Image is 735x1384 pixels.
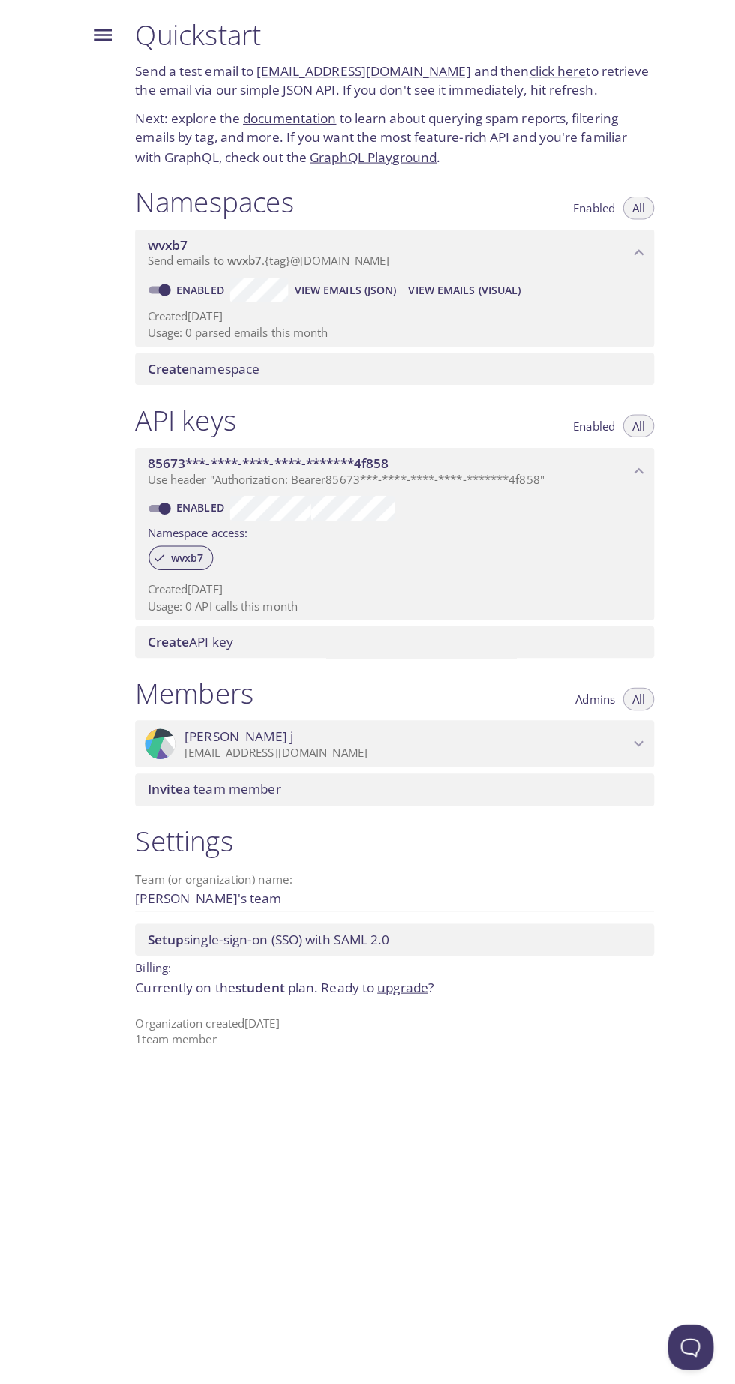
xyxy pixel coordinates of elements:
[373,967,423,984] a: upgrade
[147,539,211,563] div: wvxb7
[172,279,227,293] a: Enabled
[145,591,634,607] p: Usage: 0 API calls this month
[145,233,185,251] span: wvxb7
[133,712,646,758] div: Tanmay j
[133,913,646,944] div: Setup SSO
[172,494,227,509] a: Enabled
[145,771,181,788] span: Invite
[133,349,646,380] div: Create namespace
[160,545,210,558] span: wvxb7
[253,62,465,79] a: [EMAIL_ADDRESS][DOMAIN_NAME]
[145,920,181,937] span: Setup
[133,227,646,273] div: wvxb7 namespace
[133,61,646,99] p: Send a test email to and then to retrieve the email via our simple JSON API. If you don't see it ...
[145,250,385,265] span: Send emails to . {tag} @[DOMAIN_NAME]
[145,626,230,643] span: API key
[133,764,646,796] div: Invite a team member
[182,737,621,752] p: [EMAIL_ADDRESS][DOMAIN_NAME]
[133,398,233,432] h1: API keys
[133,966,646,986] p: Currently on the plan.
[145,626,187,643] span: Create
[306,146,431,164] a: GraphQL Playground
[557,194,616,217] button: Enabled
[291,278,391,296] span: View Emails (JSON)
[133,107,646,165] p: Next: explore the to learn about querying spam reports, filtering emails by tag, and more. If you...
[285,275,397,299] button: View Emails (JSON)
[133,863,289,875] label: Team (or organization) name:
[182,719,289,736] span: [PERSON_NAME] j
[224,250,259,265] span: wvxb7
[397,275,520,299] button: View Emails (Visual)
[133,619,646,650] div: Create API Key
[240,108,332,125] a: documentation
[232,967,281,984] span: student
[145,575,634,590] p: Created [DATE]
[317,967,428,984] span: Ready to ?
[145,356,187,373] span: Create
[523,62,579,79] a: click here
[145,771,277,788] span: a team member
[133,17,646,51] h1: Quickstart
[145,356,256,373] span: namespace
[559,680,616,702] button: Admins
[133,944,646,966] p: Billing:
[616,410,646,432] button: All
[133,815,646,848] h1: Settings
[145,920,385,937] span: single-sign-on (SSO) with SAML 2.0
[133,668,250,702] h1: Members
[557,410,616,432] button: Enabled
[660,1309,705,1354] iframe: Help Scout Beacon - Open
[133,183,290,217] h1: Namespaces
[616,194,646,217] button: All
[403,278,514,296] span: View Emails (Visual)
[82,15,121,54] button: Menu
[145,515,244,536] label: Namespace access:
[145,321,634,337] p: Usage: 0 parsed emails this month
[133,1004,646,1036] p: Organization created [DATE] 1 team member
[145,305,634,320] p: Created [DATE]
[616,680,646,702] button: All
